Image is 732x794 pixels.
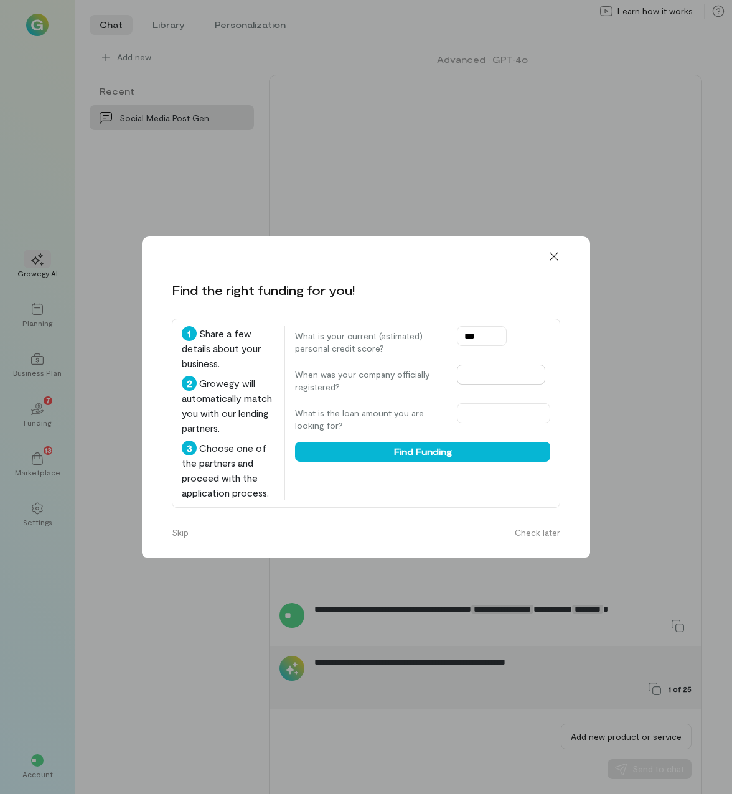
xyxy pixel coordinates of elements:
[295,368,444,393] label: When was your company officially registered?
[172,281,355,299] div: Find the right funding for you!
[507,523,568,543] button: Check later
[182,376,197,391] div: 2
[295,330,444,355] label: What is your current (estimated) personal credit score?
[182,326,274,371] div: Share a few details about your business.
[182,326,197,341] div: 1
[182,441,274,500] div: Choose one of the partners and proceed with the application process.
[295,442,550,462] button: Find Funding
[182,376,274,436] div: Growegy will automatically match you with our lending partners.
[164,523,196,543] button: Skip
[295,407,444,432] label: What is the loan amount you are looking for?
[182,441,197,455] div: 3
